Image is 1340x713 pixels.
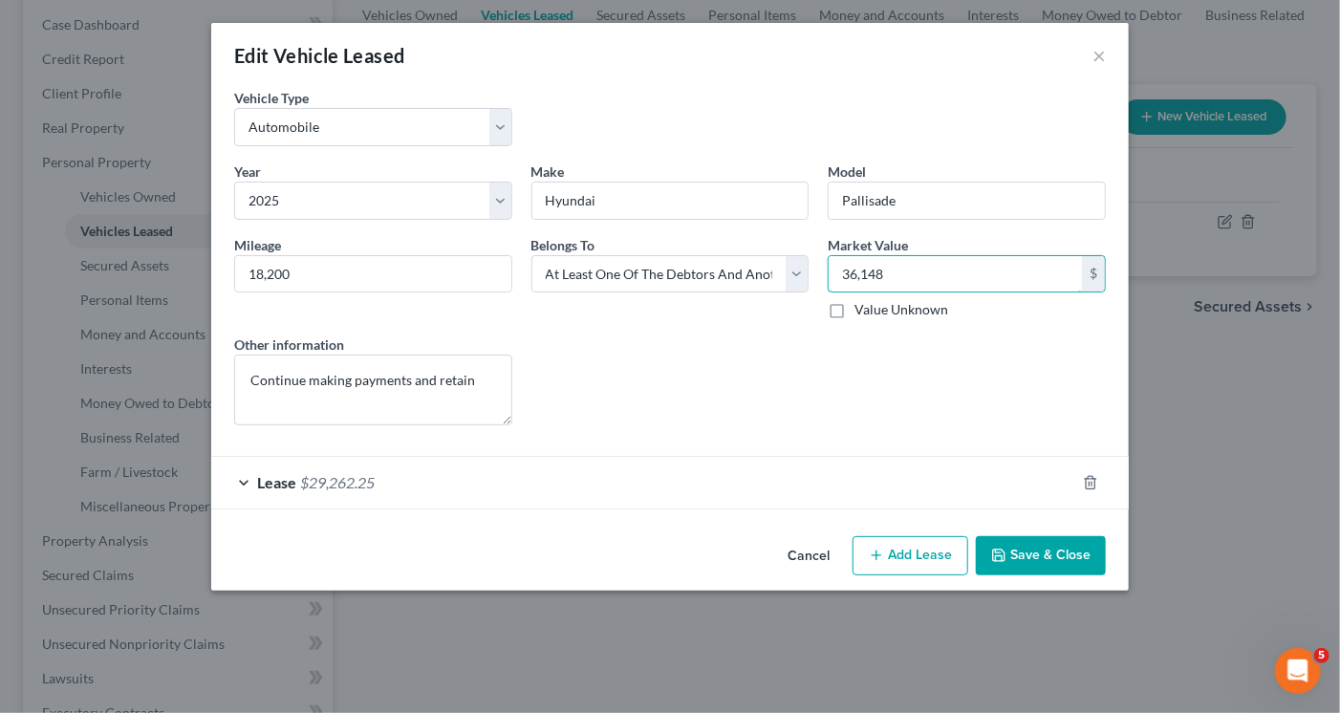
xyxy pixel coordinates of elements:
[828,163,866,180] span: Model
[853,536,968,576] button: Add Lease
[234,90,309,106] span: Vehicle Type
[531,163,565,180] span: Make
[772,538,845,576] button: Cancel
[1275,648,1321,694] iframe: Intercom live chat
[829,256,1082,292] input: 0.00
[234,163,261,180] span: Year
[234,335,344,355] label: Other information
[976,536,1106,576] button: Save & Close
[235,256,511,292] input: --
[300,473,375,491] span: $29,262.25
[828,235,908,255] label: Market Value
[234,235,281,255] label: Mileage
[532,183,809,219] input: ex. Nissan
[854,300,948,319] label: Value Unknown
[829,183,1105,219] input: ex. Altima
[257,473,296,491] span: Lease
[1082,256,1105,292] div: $
[234,42,405,69] div: Edit Vehicle Leased
[531,237,595,253] span: Belongs To
[1092,44,1106,67] button: ×
[1314,648,1329,663] span: 5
